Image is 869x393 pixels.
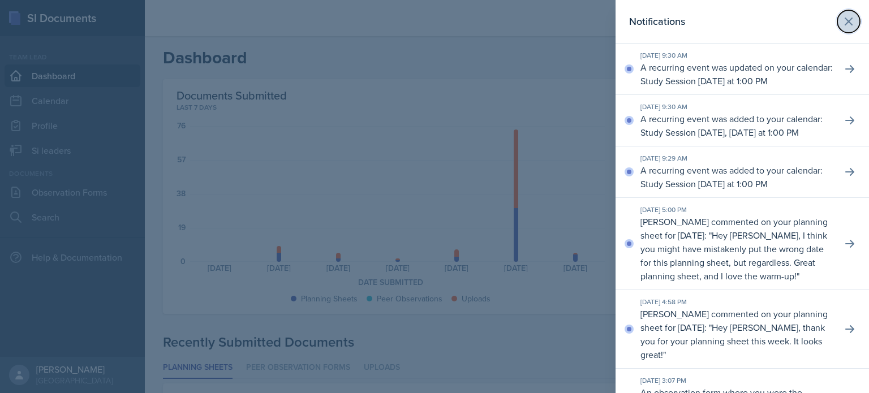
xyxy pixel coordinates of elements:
div: [DATE] 9:29 AM [640,153,833,163]
p: A recurring event was added to your calendar: Study Session [DATE], [DATE] at 1:00 PM [640,112,833,139]
div: [DATE] 3:07 PM [640,375,833,386]
div: [DATE] 9:30 AM [640,102,833,112]
p: A recurring event was added to your calendar: Study Session [DATE] at 1:00 PM [640,163,833,191]
p: Hey [PERSON_NAME], thank you for your planning sheet this week. It looks great! [640,321,825,361]
p: Hey [PERSON_NAME], I think you might have mistakenly put the wrong date for this planning sheet, ... [640,229,827,282]
p: [PERSON_NAME] commented on your planning sheet for [DATE]: " " [640,215,833,283]
div: [DATE] 9:30 AM [640,50,833,61]
p: [PERSON_NAME] commented on your planning sheet for [DATE]: " " [640,307,833,361]
div: [DATE] 5:00 PM [640,205,833,215]
h2: Notifications [629,14,685,29]
div: [DATE] 4:58 PM [640,297,833,307]
p: A recurring event was updated on your calendar: Study Session [DATE] at 1:00 PM [640,61,833,88]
